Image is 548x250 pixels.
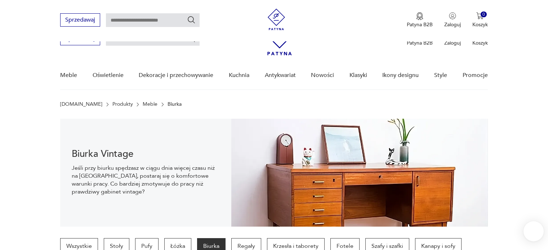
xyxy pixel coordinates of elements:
a: Produkty [112,101,133,107]
a: Sprzedawaj [60,18,100,23]
a: Nowości [311,62,334,89]
button: Szukaj [187,15,196,24]
a: [DOMAIN_NAME] [60,101,102,107]
a: Sprzedawaj [60,37,100,42]
p: Koszyk [472,40,488,46]
a: Promocje [463,62,488,89]
p: Patyna B2B [407,21,433,28]
a: Kuchnia [229,62,249,89]
img: Ikona medalu [416,12,423,20]
button: Sprzedawaj [60,13,100,27]
a: Style [434,62,447,89]
img: Ikona koszyka [476,12,484,19]
button: 0Koszyk [472,12,488,28]
p: Biurka [168,101,182,107]
img: Patyna - sklep z meblami i dekoracjami vintage [266,9,287,30]
p: Zaloguj [444,40,461,46]
a: Oświetlenie [93,62,124,89]
button: Zaloguj [444,12,461,28]
iframe: Smartsupp widget button [524,221,544,241]
p: Zaloguj [444,21,461,28]
a: Ikona medaluPatyna B2B [407,12,433,28]
div: 0 [481,12,487,18]
img: Ikonka użytkownika [449,12,456,19]
img: 217794b411677fc89fd9d93ef6550404.webp [231,119,488,227]
a: Meble [143,101,157,107]
h1: Biurka Vintage [72,150,220,158]
p: Jeśli przy biurku spędzasz w ciągu dnia więcej czasu niż na [GEOGRAPHIC_DATA], postaraj się o kom... [72,164,220,196]
a: Ikony designu [382,62,419,89]
button: Patyna B2B [407,12,433,28]
a: Dekoracje i przechowywanie [139,62,213,89]
a: Antykwariat [265,62,296,89]
a: Klasyki [349,62,367,89]
p: Patyna B2B [407,40,433,46]
a: Meble [60,62,77,89]
p: Koszyk [472,21,488,28]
